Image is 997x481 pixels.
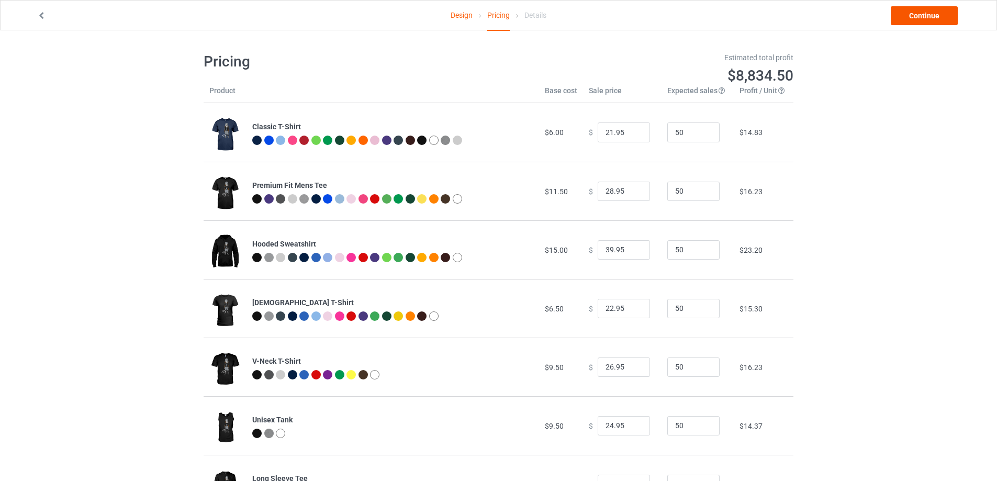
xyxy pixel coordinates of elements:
img: heather_texture.png [299,194,309,204]
h1: Pricing [204,52,491,71]
th: Product [204,85,247,103]
span: $14.37 [740,422,763,430]
span: $11.50 [545,187,568,196]
th: Expected sales [662,85,734,103]
b: Classic T-Shirt [252,122,301,131]
span: $ [589,187,593,195]
b: Premium Fit Mens Tee [252,181,327,189]
span: $23.20 [740,246,763,254]
div: Estimated total profit [506,52,794,63]
span: $6.50 [545,305,564,313]
b: Hooded Sweatshirt [252,240,316,248]
span: $ [589,363,593,371]
img: heather_texture.png [441,136,450,145]
span: $14.83 [740,128,763,137]
th: Profit / Unit [734,85,793,103]
img: heather_texture.png [264,429,274,438]
b: [DEMOGRAPHIC_DATA] T-Shirt [252,298,354,307]
span: $ [589,304,593,312]
a: Design [451,1,473,30]
span: $9.50 [545,422,564,430]
span: $ [589,128,593,137]
span: $16.23 [740,187,763,196]
b: V-Neck T-Shirt [252,357,301,365]
span: $15.30 [740,305,763,313]
b: Unisex Tank [252,416,293,424]
span: $8,834.50 [727,67,793,84]
div: Pricing [487,1,510,31]
span: $ [589,245,593,254]
span: $6.00 [545,128,564,137]
div: Details [524,1,546,30]
span: $16.23 [740,363,763,372]
span: $ [589,421,593,430]
a: Continue [891,6,958,25]
span: $15.00 [545,246,568,254]
th: Sale price [583,85,662,103]
span: $9.50 [545,363,564,372]
th: Base cost [539,85,583,103]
